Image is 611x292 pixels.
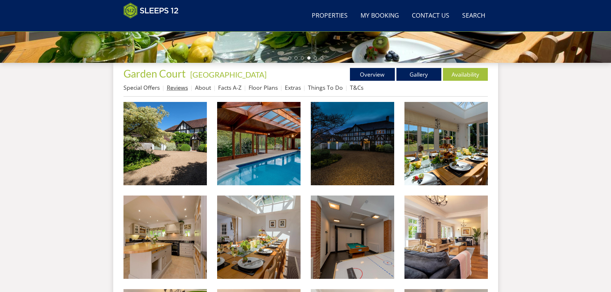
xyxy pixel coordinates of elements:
[308,84,343,91] a: Things To Do
[217,196,301,279] img: Garden Court - The dining area is in the light and airy orangery
[443,68,488,81] a: Availability
[218,84,242,91] a: Facts A-Z
[123,3,179,19] img: Sleeps 12
[188,70,267,79] span: -
[460,9,488,23] a: Search
[358,9,402,23] a: My Booking
[195,84,211,91] a: About
[123,102,207,185] img: Garden Court - Large Group Holidays Near London
[396,68,441,81] a: Gallery
[404,196,488,279] img: Garden Court - Gather together in the large, light and airy living room
[311,102,394,185] img: Garden Court - Group accommodation in a peaceful less than an hour from London
[167,84,188,91] a: Reviews
[123,67,188,80] a: Garden Court
[190,70,267,79] a: [GEOGRAPHIC_DATA]
[123,196,207,279] img: Garden Court - The kitchen is bright and fresh, and well equipped for large groups
[409,9,452,23] a: Contact Us
[123,84,160,91] a: Special Offers
[217,102,301,185] img: Garden Court - Large holiday house for 14, with a private indoor pool
[404,102,488,185] img: Garden Court - A wonderful place to stay for peaceful celebrations with family and friends
[350,68,395,81] a: Overview
[309,9,350,23] a: Properties
[123,67,186,80] span: Garden Court
[120,22,188,28] iframe: Customer reviews powered by Trustpilot
[285,84,301,91] a: Extras
[311,196,394,279] img: Garden Court - Pool and air hockey in the games room
[249,84,278,91] a: Floor Plans
[350,84,363,91] a: T&Cs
